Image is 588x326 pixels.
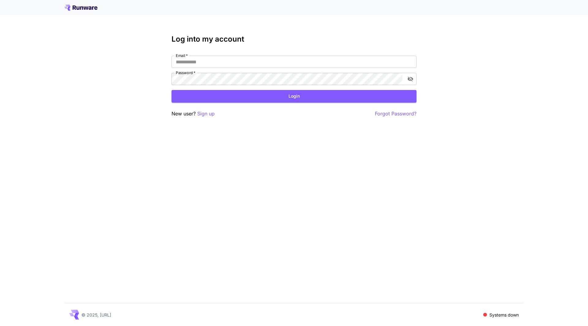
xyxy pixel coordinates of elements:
[405,73,416,84] button: toggle password visibility
[171,90,417,103] button: Login
[197,110,215,118] button: Sign up
[81,312,111,318] p: © 2025, [URL]
[176,53,188,58] label: Email
[171,35,417,43] h3: Log into my account
[176,70,195,75] label: Password
[375,110,417,118] button: Forgot Password?
[489,312,519,318] p: Systems down
[171,110,215,118] p: New user?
